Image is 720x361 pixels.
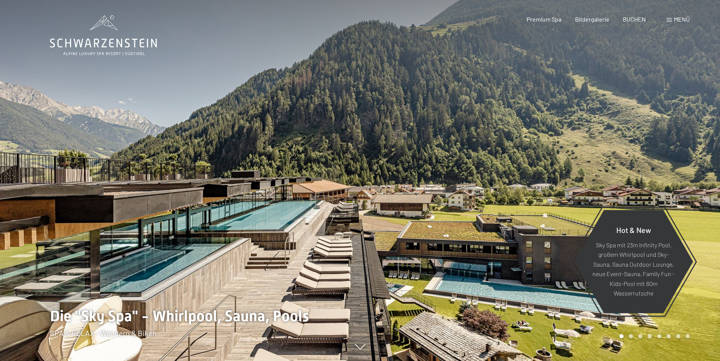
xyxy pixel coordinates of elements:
div: Carousel Page 3 [638,334,642,338]
a: Bildergalerie [575,16,610,23]
div: Carousel Page 8 [686,334,690,338]
span: Menü [674,16,690,23]
a: Hot & New Sky Spa mit 23m Infinity Pool, großem Whirlpool und Sky-Sauna, Sauna Outdoor Lounge, ne... [574,209,694,314]
div: Carousel Page 1 (Current Slide) [619,334,624,338]
div: Carousel Page 4 [648,334,652,338]
a: BUCHEN [623,16,646,23]
div: Carousel Page 7 [676,334,680,338]
div: Carousel Page 6 [667,334,671,338]
div: Carousel Page 5 [657,334,661,338]
div: Carousel Pagination [617,334,690,338]
p: Sky Spa mit 23m Infinity Pool, großem Whirlpool und Sky-Sauna, Sauna Outdoor Lounge, neue Event-S... [592,240,675,298]
a: Premium Spa [527,16,561,23]
div: Carousel Page 2 [629,334,633,338]
span: Hot & New [616,225,651,234]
